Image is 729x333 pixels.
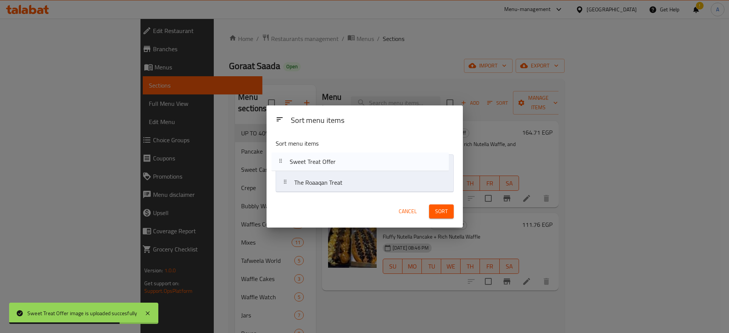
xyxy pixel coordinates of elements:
[399,207,417,216] span: Cancel
[396,204,420,218] button: Cancel
[27,309,137,317] div: Sweet Treat Offer image is uploaded succesfully
[288,112,457,129] div: Sort menu items
[435,207,448,216] span: Sort
[276,139,417,148] p: Sort menu items
[429,204,454,218] button: Sort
